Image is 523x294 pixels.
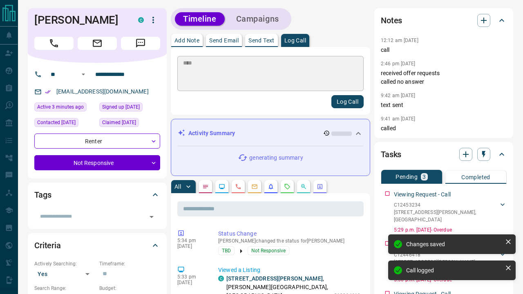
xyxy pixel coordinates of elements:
div: Mon Oct 13 2025 [34,102,95,114]
p: 5:34 pm [177,238,206,243]
svg: Emails [251,183,258,190]
div: Activity Summary [178,126,363,141]
p: [DATE] [177,243,206,249]
p: Send Text [248,38,275,43]
svg: Lead Browsing Activity [219,183,225,190]
h1: [PERSON_NAME] [34,13,126,27]
button: Timeline [175,12,225,26]
p: [PERSON_NAME] changed the status for [PERSON_NAME] [218,238,360,244]
div: Yes [34,267,95,281]
div: Changes saved [406,241,502,247]
p: 2:46 pm [DATE] [381,61,416,67]
div: Wed Jun 25 2025 [34,118,95,129]
p: 9:42 am [DATE] [381,93,416,98]
a: [STREET_ADDRESS][PERSON_NAME] [226,275,323,282]
button: Campaigns [228,12,287,26]
p: Send Email [209,38,239,43]
p: text sent [381,101,507,109]
h2: Tasks [381,148,401,161]
p: [STREET_ADDRESS][PERSON_NAME] , [GEOGRAPHIC_DATA] [394,209,498,223]
button: Log Call [331,95,364,108]
button: Open [78,69,88,79]
div: Tasks [381,145,507,164]
p: 9:41 am [DATE] [381,116,416,122]
p: Status Change [218,229,360,238]
div: Sun Apr 09 2023 [99,102,160,114]
p: Actively Searching: [34,260,95,267]
svg: Email Verified [45,89,51,95]
p: Budget: [99,285,160,292]
p: Search Range: [34,285,95,292]
button: Open [146,211,157,223]
p: [DATE] [177,280,206,285]
span: Contacted [DATE] [37,118,76,127]
h2: Notes [381,14,402,27]
span: Active 3 minutes ago [37,103,84,111]
p: call [381,46,507,54]
svg: Requests [284,183,291,190]
p: Timeframe: [99,260,160,267]
div: C12453234[STREET_ADDRESS][PERSON_NAME],[GEOGRAPHIC_DATA] [394,200,507,225]
p: Pending [396,174,418,180]
svg: Opportunities [300,183,307,190]
div: condos.ca [138,17,144,23]
div: Not Responsive [34,155,160,170]
p: 12:12 am [DATE] [381,38,418,43]
p: Completed [461,174,490,180]
span: Not Responsive [251,247,286,255]
span: TBD [222,247,231,255]
div: Tags [34,185,160,205]
p: Viewing Request - Call [394,190,451,199]
p: All [174,184,181,189]
a: [EMAIL_ADDRESS][DOMAIN_NAME] [56,88,149,95]
span: Call [34,37,74,50]
p: generating summary [249,154,303,162]
p: C12453234 [394,201,498,209]
p: 3 [422,174,426,180]
span: Message [121,37,160,50]
p: received offer requests called no answer [381,69,507,86]
div: Criteria [34,236,160,255]
p: Activity Summary [188,129,235,138]
p: Log Call [284,38,306,43]
div: condos.ca [218,276,224,281]
h2: Tags [34,188,51,201]
p: called [381,124,507,133]
div: Notes [381,11,507,30]
svg: Calls [235,183,241,190]
p: 5:33 pm [177,274,206,280]
svg: Notes [202,183,209,190]
h2: Criteria [34,239,61,252]
p: Add Note [174,38,199,43]
span: Claimed [DATE] [102,118,136,127]
p: 5:29 p.m. [DATE] - Overdue [394,226,507,234]
div: Call logged [406,267,502,274]
div: Wed Jun 25 2025 [99,118,160,129]
svg: Listing Alerts [268,183,274,190]
svg: Agent Actions [317,183,323,190]
p: Viewed a Listing [218,266,360,274]
span: Signed up [DATE] [102,103,140,111]
span: Email [78,37,117,50]
div: Renter [34,134,160,149]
